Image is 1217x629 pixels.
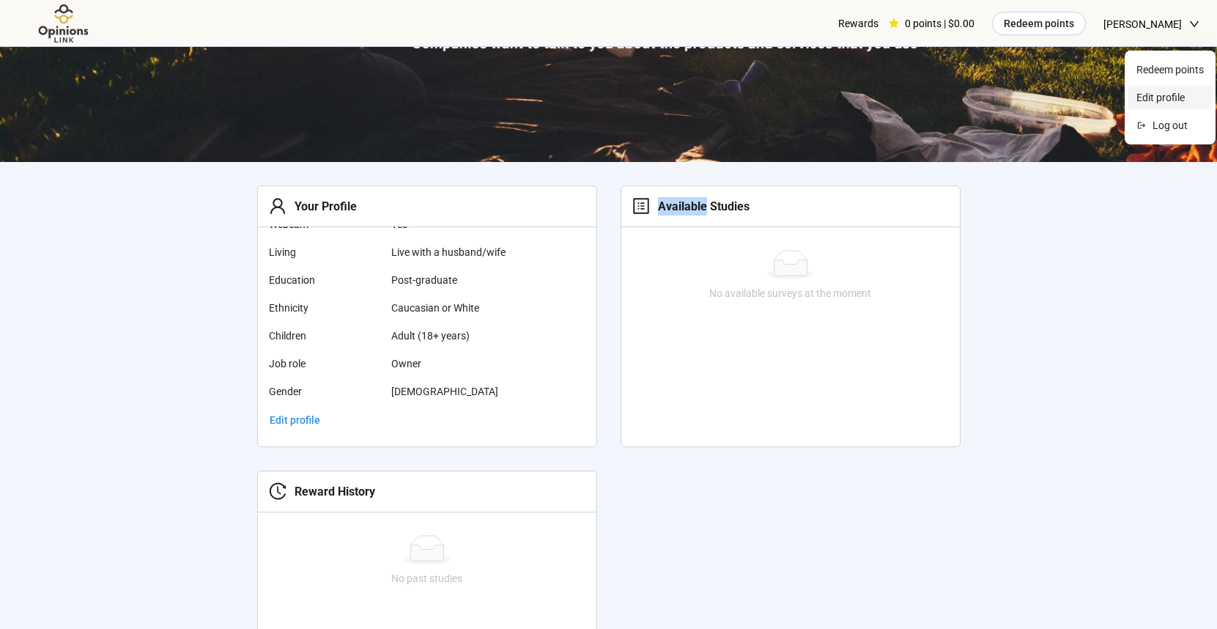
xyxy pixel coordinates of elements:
[269,300,380,316] span: Ethnicity
[1136,89,1204,106] span: Edit profile
[269,383,380,400] span: Gender
[269,482,286,500] span: history
[627,285,954,301] div: No available surveys at the moment
[391,356,538,372] span: Owner
[264,570,591,586] div: No past studies
[889,18,899,29] span: star
[1153,117,1204,133] span: Log out
[286,197,357,216] div: Your Profile
[269,272,380,288] span: Education
[269,328,380,344] span: Children
[391,244,538,260] span: Live with a husband/wife
[286,482,375,501] div: Reward History
[1136,62,1204,78] span: Redeem points
[269,197,286,215] span: user
[650,197,750,216] div: Available Studies
[1103,1,1182,48] span: [PERSON_NAME]
[992,12,1086,35] button: Redeem points
[391,383,538,400] span: [DEMOGRAPHIC_DATA]
[270,412,320,428] span: Edit profile
[391,300,538,316] span: Caucasian or White
[391,328,538,344] span: Adult (18+ years)
[632,197,650,215] span: profile
[258,408,332,432] a: Edit profile
[391,272,538,288] span: Post-graduate
[1189,19,1199,29] span: down
[269,356,380,372] span: Job role
[1004,15,1074,32] span: Redeem points
[269,244,380,260] span: Living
